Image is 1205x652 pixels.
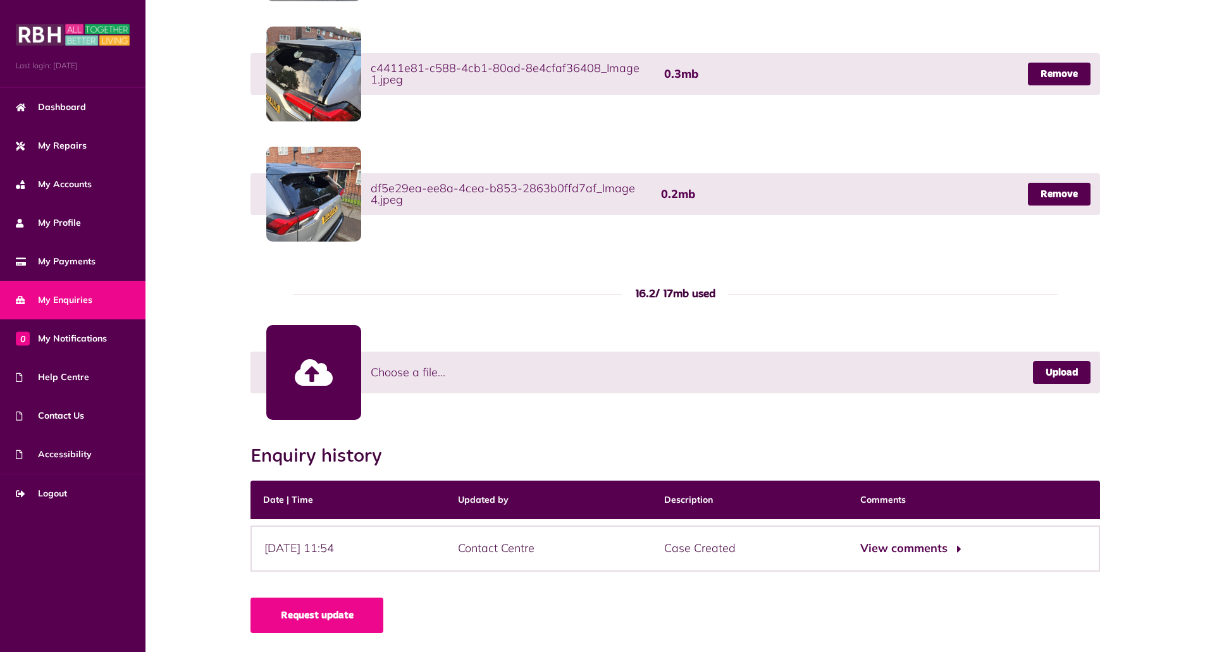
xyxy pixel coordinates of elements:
[250,445,395,468] h2: Enquiry history
[661,188,695,200] span: 0.2mb
[1028,183,1091,206] a: Remove
[16,332,107,345] span: My Notifications
[16,22,130,47] img: MyRBH
[1033,361,1091,384] a: Upload
[16,216,81,230] span: My Profile
[250,481,445,519] th: Date | Time
[848,481,1100,519] th: Comments
[16,178,92,191] span: My Accounts
[371,364,445,381] span: Choose a file...
[445,526,652,572] div: Contact Centre
[860,539,958,558] button: View comments
[16,487,67,500] span: Logout
[250,598,383,633] a: Request update
[16,409,84,422] span: Contact Us
[16,448,92,461] span: Accessibility
[622,286,728,303] div: / 17mb used
[445,481,652,519] th: Updated by
[635,288,655,300] span: 16.2
[16,371,89,384] span: Help Centre
[652,481,848,519] th: Description
[371,63,652,85] span: c4411e81-c588-4cb1-80ad-8e4cfaf36408_Image 1.jpeg
[16,60,130,71] span: Last login: [DATE]
[16,101,86,114] span: Dashboard
[371,183,648,206] span: df5e29ea-ee8a-4cea-b853-2863b0ffd7af_Image 4.jpeg
[16,293,92,307] span: My Enquiries
[250,526,445,572] div: [DATE] 11:54
[16,331,30,345] span: 0
[1028,63,1091,85] a: Remove
[16,139,87,152] span: My Repairs
[16,255,96,268] span: My Payments
[664,68,698,80] span: 0.3mb
[652,526,848,572] div: Case Created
